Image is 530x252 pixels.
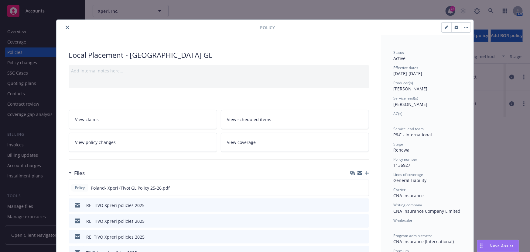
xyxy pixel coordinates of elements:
span: CNA Insurance [393,193,424,198]
span: Nova Assist [490,243,514,248]
span: Program administrator [393,233,432,238]
span: Carrier [393,187,405,192]
span: Service lead team [393,126,424,131]
span: Effective dates [393,65,418,70]
div: Add internal notes here... [71,68,367,74]
span: - [393,117,395,122]
button: download file [351,218,356,224]
button: preview file [361,234,367,240]
a: View coverage [221,133,369,152]
span: Status [393,50,404,55]
button: Nova Assist [477,240,519,252]
div: [DATE] - [DATE] [393,65,461,77]
div: Local Placement - [GEOGRAPHIC_DATA] GL [69,50,369,60]
span: Policy [260,24,275,31]
span: View policy changes [75,139,116,145]
button: close [64,24,71,31]
button: preview file [361,185,366,191]
span: - [393,223,395,229]
div: Files [69,169,85,177]
span: Writing company [393,202,422,208]
div: RE: TIVO Xpreri policies 2025 [86,218,145,224]
button: download file [351,202,356,208]
span: Producer(s) [393,80,413,86]
span: 1136927 [393,162,410,168]
span: [PERSON_NAME] [393,86,427,92]
div: Drag to move [477,240,485,252]
span: Lines of coverage [393,172,423,177]
button: download file [351,185,356,191]
span: P&C - International [393,132,432,138]
div: RE: TIVO Xpreri policies 2025 [86,202,145,208]
span: View scheduled items [227,116,272,123]
span: Stage [393,142,403,147]
button: download file [351,234,356,240]
span: Service lead(s) [393,96,418,101]
a: View scheduled items [221,110,369,129]
button: preview file [361,218,367,224]
span: CNA Insurance (International) [393,239,454,244]
span: Wholesaler [393,218,412,223]
span: CNA Insurance Company Limited [393,208,460,214]
span: [PERSON_NAME] [393,101,427,107]
span: View coverage [227,139,256,145]
h3: Files [74,169,85,177]
span: AC(s) [393,111,402,116]
span: Renewal [393,147,411,153]
span: General Liability [393,177,426,183]
span: Active [393,55,405,61]
a: View policy changes [69,133,217,152]
a: View claims [69,110,217,129]
span: Policy number [393,157,417,162]
span: Policy [74,185,86,191]
button: preview file [361,202,367,208]
span: Poland- Xperi (Tivo) GL Policy 25-26.pdf [91,185,170,191]
span: View claims [75,116,99,123]
div: RE: TIVO Xpreri policies 2025 [86,234,145,240]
